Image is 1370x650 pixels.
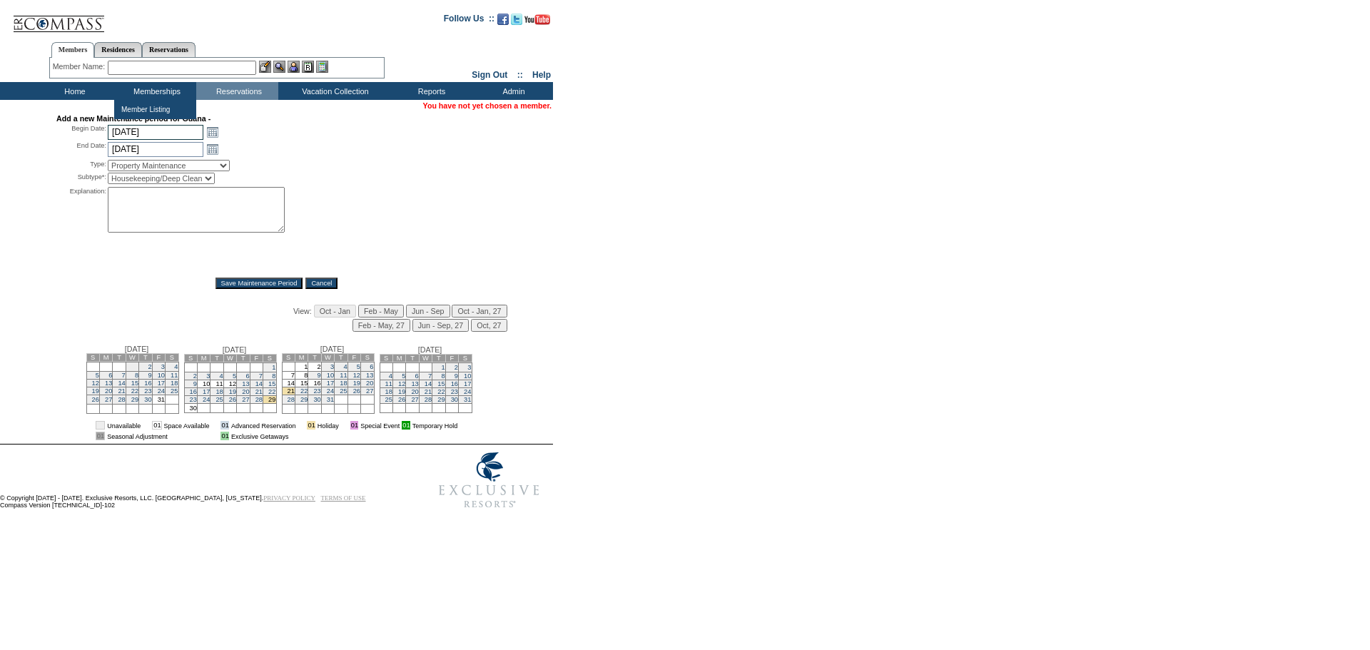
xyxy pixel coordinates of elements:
a: 4 [343,363,347,370]
a: 28 [425,396,432,403]
a: 2 [193,372,197,380]
a: Subscribe to our YouTube Channel [524,18,550,26]
a: 18 [385,388,392,395]
a: Members [51,42,95,58]
td: S [380,355,392,362]
td: F [250,355,263,362]
td: S [86,354,99,362]
td: 01 [402,421,410,430]
a: 13 [242,380,249,387]
a: 27 [411,396,418,403]
a: 25 [340,387,347,395]
img: Follow us on Twitter [511,14,522,25]
a: 23 [144,387,151,395]
td: 1 [126,362,138,372]
td: T [237,355,250,362]
a: 27 [105,396,112,403]
a: 17 [327,380,334,387]
td: Advanced Reservation [231,421,296,430]
a: 12 [353,372,360,379]
td: W [223,355,236,362]
img: b_edit.gif [259,61,271,73]
td: Home [32,82,114,100]
a: 21 [425,388,432,395]
a: 13 [105,380,112,387]
a: 5 [96,372,99,379]
a: 5 [402,372,405,380]
div: Member Name: [53,61,108,73]
a: PRIVACY POLICY [263,494,315,502]
a: 24 [203,396,210,403]
span: You have not yet chosen a member. [423,101,552,110]
div: Subtype*: [56,173,106,184]
a: 20 [105,387,112,395]
a: 29 [131,396,138,403]
td: Vacation Collection [278,82,389,100]
a: 26 [229,396,236,403]
a: 12 [92,380,99,387]
td: 01 [350,421,358,430]
a: 23 [451,388,458,395]
a: 23 [190,396,197,403]
td: 01 [96,421,105,430]
a: 5 [357,363,360,370]
a: 8 [272,372,275,380]
a: 18 [340,380,347,387]
div: Type: [56,160,106,171]
td: S [184,355,197,362]
a: 8 [441,372,445,380]
a: 30 [451,396,458,403]
a: 7 [259,372,263,380]
td: Seasonal Adjustment [107,432,209,440]
input: Jun - Sep [406,305,450,318]
img: Become our fan on Facebook [497,14,509,25]
a: 4 [174,363,178,370]
a: 1 [441,364,445,371]
a: 22 [131,387,138,395]
td: 15 [295,380,308,387]
td: 2 [308,362,321,372]
td: W [126,354,138,362]
img: Impersonate [288,61,300,73]
td: 16 [308,380,321,387]
img: View [273,61,285,73]
span: [DATE] [223,345,247,354]
a: 24 [327,387,334,395]
td: S [263,355,276,362]
a: 16 [144,380,151,387]
a: 26 [398,396,405,403]
td: Exclusive Getaways [231,432,296,440]
td: 31 [152,395,165,405]
div: Begin Date: [56,124,106,140]
span: [DATE] [418,345,442,354]
td: Memberships [114,82,196,100]
img: i.gif [298,422,305,429]
a: 14 [118,380,125,387]
a: 9 [193,380,197,387]
div: Explanation: [56,187,106,268]
td: T [139,354,152,362]
a: 16 [451,380,458,387]
td: T [432,355,445,362]
a: 26 [353,387,360,395]
a: 19 [92,387,99,395]
td: S [282,354,295,362]
a: 6 [245,372,249,380]
a: 16 [190,388,197,395]
img: b_calculator.gif [316,61,328,73]
td: 01 [96,432,105,440]
a: 30 [313,396,320,403]
td: Reservations [196,82,278,100]
span: :: [517,70,523,80]
a: 7 [122,372,126,379]
a: 4 [389,372,392,380]
a: 14 [255,380,263,387]
a: Residences [94,42,142,57]
a: 25 [171,387,178,395]
a: Open the calendar popup. [205,141,220,157]
td: Unavailable [107,421,141,430]
td: T [335,354,347,362]
td: Reports [389,82,471,100]
td: M [392,355,405,362]
a: 5 [233,372,236,380]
